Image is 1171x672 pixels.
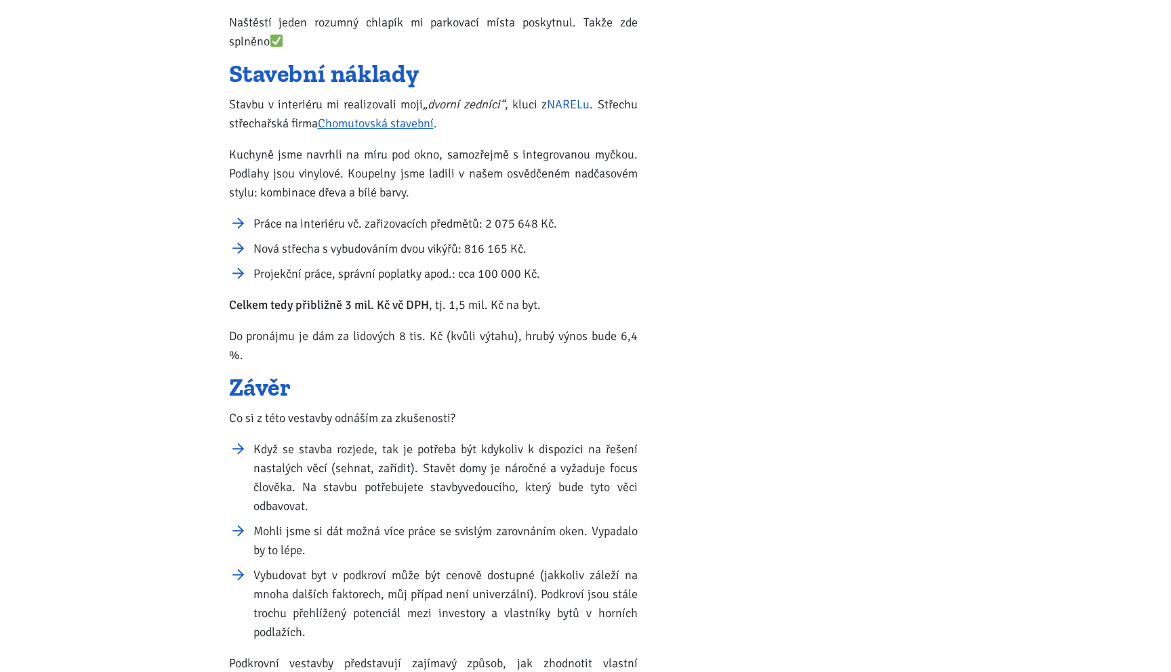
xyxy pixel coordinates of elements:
em: „dvorní zedníci“ [423,97,505,112]
li: Nová střecha s vybudováním dvou vikýřů: 816 165 Kč. [253,239,638,258]
h2: Závěr [229,377,638,398]
p: Do pronájmu je dám za lidových 8 tis. Kč (kvůli výtahu), hrubý výnos bude 6,4 %. [229,327,638,364]
p: , tj. 1,5 mil. Kč na byt. [229,295,638,314]
a: NARELu [547,97,590,112]
img: ✅ [270,35,283,47]
li: Práce na interiéru vč. zařizovacích předmětů: 2 075 648 Kč. [253,214,638,233]
li: Vybudovat byt v podkroví může být cenově dostupné (jakkoliv záleží na mnoha dalších faktorech, mů... [253,566,638,642]
p: Naštěstí jeden rozumný chlapík mi parkovací místa poskytnul. Takže zde splněno [229,13,638,51]
p: Co si z této vestavby odnáším za zkušenosti? [229,408,638,427]
li: Projekční práce, správní poplatky apod.: cca 100 000 Kč. [253,264,638,283]
strong: Celkem tedy přibližně 3 mil. Kč vč DPH [229,297,429,312]
p: Kuchyně jsme navrhli na míru pod okno, samozřejmě s integrovanou myčkou. Podlahy jsou vinylové. K... [229,145,638,202]
a: Chomutovská stavební [318,116,434,131]
li: Mohli jsme si dát možná více práce se svislým zarovnáním oken. Vypadalo by to lépe. [253,522,638,560]
h2: Stavební náklady [229,63,638,85]
p: Stavbu v interiéru mi realizovali moji , kluci z . Střechu střechařská firma . [229,95,638,133]
li: Když se stavba rozjede, tak je potřeba být kdykoliv k dispozici na řešení nastalých věcí (sehnat,... [253,440,638,516]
